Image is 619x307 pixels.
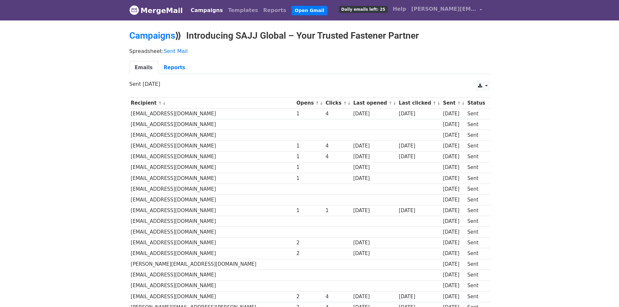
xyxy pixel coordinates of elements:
td: [EMAIL_ADDRESS][DOMAIN_NAME] [129,291,295,302]
th: Last opened [352,98,397,109]
td: [EMAIL_ADDRESS][DOMAIN_NAME] [129,141,295,151]
a: ↑ [433,101,436,106]
td: [EMAIL_ADDRESS][DOMAIN_NAME] [129,248,295,259]
div: [DATE] [443,164,464,171]
div: [DATE] [443,271,464,279]
td: Sent [466,141,486,151]
td: [EMAIL_ADDRESS][DOMAIN_NAME] [129,173,295,184]
a: ↓ [461,101,465,106]
div: [DATE] [353,175,395,182]
a: Reports [261,4,289,17]
a: ↓ [437,101,441,106]
div: [DATE] [443,196,464,204]
td: [EMAIL_ADDRESS][DOMAIN_NAME] [129,184,295,194]
div: 1 [326,207,350,214]
div: 4 [326,153,350,160]
a: ↑ [457,101,461,106]
p: Sent [DATE] [129,81,490,87]
td: [EMAIL_ADDRESS][DOMAIN_NAME] [129,151,295,162]
h2: ⟫ Introducing SAJJ Global – Your Trusted Fastener Partner [129,30,490,41]
a: ↓ [393,101,396,106]
a: ↑ [343,101,347,106]
th: Recipient [129,98,295,109]
div: [DATE] [443,132,464,139]
div: [DATE] [353,153,395,160]
a: ↑ [158,101,162,106]
td: [EMAIL_ADDRESS][DOMAIN_NAME] [129,205,295,216]
td: Sent [466,248,486,259]
td: Sent [466,109,486,119]
a: Sent Mail [164,48,188,54]
div: 1 [296,142,322,150]
div: [DATE] [353,239,395,247]
td: Sent [466,270,486,280]
a: Reports [158,61,191,74]
div: 1 [296,207,322,214]
td: Sent [466,130,486,141]
td: [EMAIL_ADDRESS][DOMAIN_NAME] [129,162,295,173]
td: [EMAIL_ADDRESS][DOMAIN_NAME] [129,237,295,248]
div: [DATE] [353,250,395,257]
th: Opens [295,98,324,109]
th: Last clicked [397,98,442,109]
div: [DATE] [443,175,464,182]
td: [EMAIL_ADDRESS][DOMAIN_NAME] [129,270,295,280]
div: [DATE] [443,218,464,225]
td: Sent [466,173,486,184]
div: [DATE] [399,142,440,150]
div: 4 [326,110,350,118]
div: [DATE] [443,261,464,268]
td: Sent [466,184,486,194]
td: [EMAIL_ADDRESS][DOMAIN_NAME] [129,130,295,141]
div: 2 [296,239,322,247]
div: 4 [326,293,350,301]
div: [DATE] [353,110,395,118]
a: ↓ [347,101,351,106]
a: MergeMail [129,4,183,17]
a: Open Gmail [291,6,328,15]
td: [EMAIL_ADDRESS][DOMAIN_NAME] [129,227,295,237]
div: [DATE] [353,164,395,171]
div: [DATE] [443,110,464,118]
th: Status [466,98,486,109]
a: ↓ [320,101,323,106]
div: [DATE] [399,207,440,214]
td: Sent [466,194,486,205]
a: Campaigns [129,30,175,41]
td: Sent [466,119,486,130]
div: [DATE] [443,239,464,247]
a: Campaigns [188,4,226,17]
span: Daily emails left: 25 [339,6,387,13]
a: Templates [226,4,261,17]
p: Spreadsheet: [129,48,490,55]
div: [DATE] [443,121,464,128]
img: MergeMail logo [129,5,139,15]
div: [DATE] [399,110,440,118]
div: [DATE] [353,293,395,301]
div: 2 [296,250,322,257]
a: Daily emails left: 25 [336,3,390,16]
div: [DATE] [443,142,464,150]
div: 1 [296,164,322,171]
td: [EMAIL_ADDRESS][DOMAIN_NAME] [129,119,295,130]
div: [DATE] [399,153,440,160]
div: 1 [296,175,322,182]
a: ↓ [162,101,166,106]
td: [EMAIL_ADDRESS][DOMAIN_NAME] [129,194,295,205]
div: [DATE] [443,207,464,214]
a: ↑ [316,101,319,106]
div: 1 [296,110,322,118]
div: [DATE] [399,293,440,301]
div: 1 [296,153,322,160]
div: [DATE] [443,153,464,160]
div: [DATE] [443,228,464,236]
td: Sent [466,162,486,173]
td: Sent [466,280,486,291]
a: Help [390,3,409,16]
td: [EMAIL_ADDRESS][DOMAIN_NAME] [129,280,295,291]
td: Sent [466,291,486,302]
td: [EMAIL_ADDRESS][DOMAIN_NAME] [129,109,295,119]
td: Sent [466,237,486,248]
div: 2 [296,293,322,301]
td: Sent [466,216,486,227]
